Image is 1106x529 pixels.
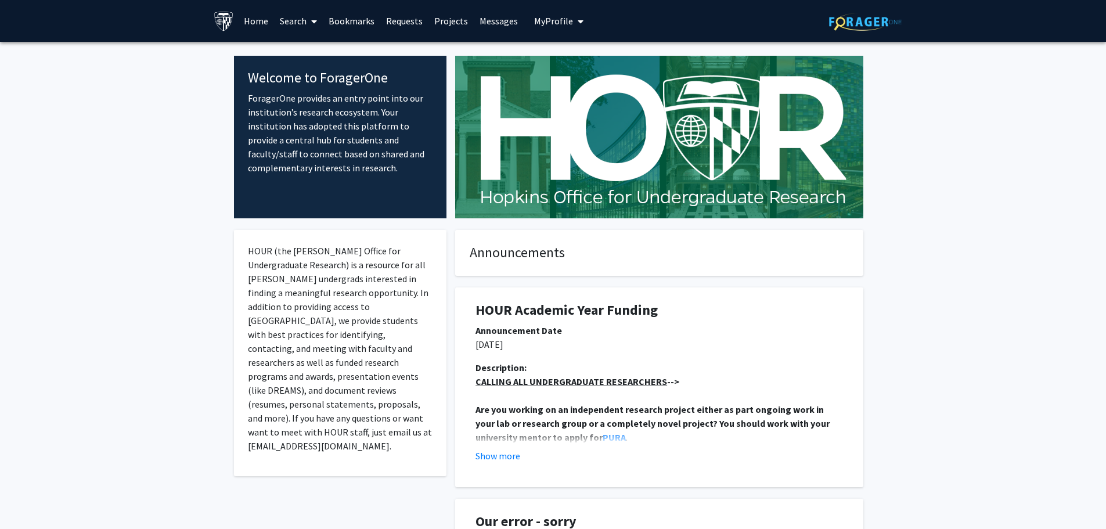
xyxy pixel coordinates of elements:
a: Messages [474,1,524,41]
strong: --> [475,376,679,387]
a: Requests [380,1,428,41]
h4: Welcome to ForagerOne [248,70,433,87]
a: Home [238,1,274,41]
div: Announcement Date [475,323,843,337]
h1: HOUR Academic Year Funding [475,302,843,319]
span: My Profile [534,15,573,27]
p: . [475,402,843,444]
p: ForagerOne provides an entry point into our institution’s research ecosystem. Your institution ha... [248,91,433,175]
a: Bookmarks [323,1,380,41]
img: Johns Hopkins University Logo [214,11,234,31]
u: CALLING ALL UNDERGRADUATE RESEARCHERS [475,376,667,387]
h4: Announcements [470,244,849,261]
button: Show more [475,449,520,463]
strong: Are you working on an independent research project either as part ongoing work in your lab or res... [475,404,831,443]
a: Projects [428,1,474,41]
div: Description: [475,361,843,375]
img: Cover Image [455,56,863,218]
p: HOUR (the [PERSON_NAME] Office for Undergraduate Research) is a resource for all [PERSON_NAME] un... [248,244,433,453]
p: [DATE] [475,337,843,351]
img: ForagerOne Logo [829,13,902,31]
a: PURA [603,431,626,443]
a: Search [274,1,323,41]
iframe: Chat [9,477,49,520]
